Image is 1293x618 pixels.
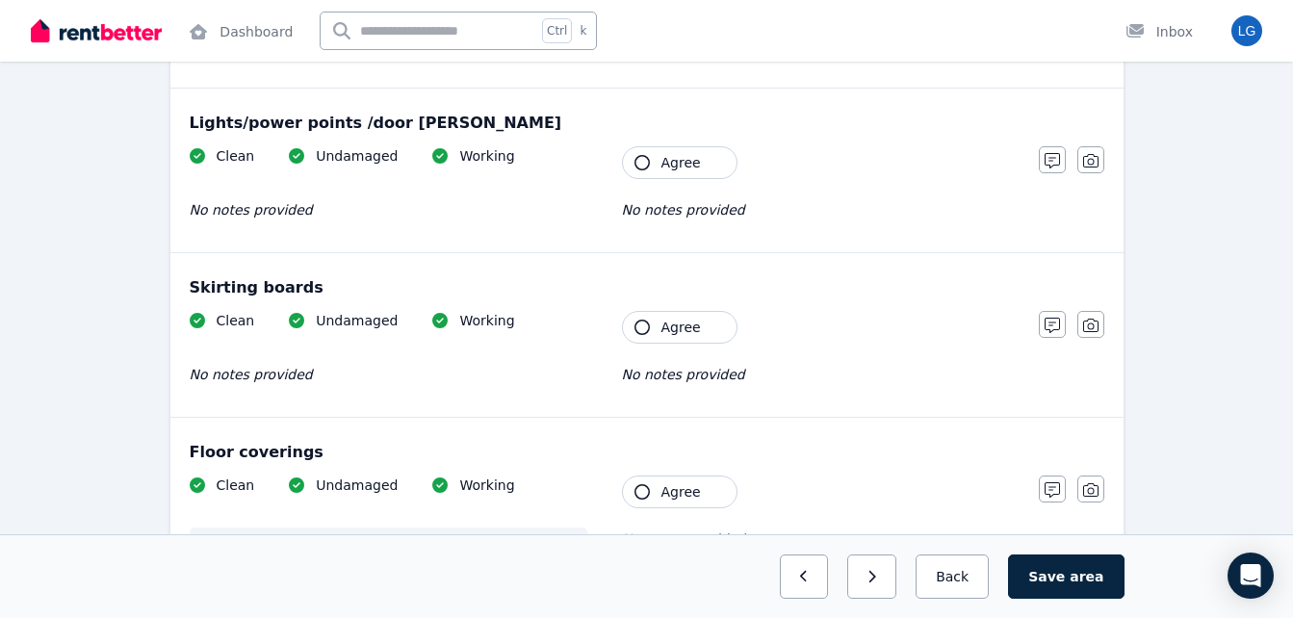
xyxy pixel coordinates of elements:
[622,311,737,344] button: Agree
[217,146,255,166] span: Clean
[1008,554,1124,599] button: Save area
[661,153,701,172] span: Agree
[1070,567,1103,586] span: area
[190,367,313,382] span: No notes provided
[31,16,162,45] img: RentBetter
[316,146,398,166] span: Undamaged
[316,311,398,330] span: Undamaged
[190,441,1104,464] div: Floor coverings
[217,476,255,495] span: Clean
[1228,553,1274,599] div: Open Intercom Messenger
[190,276,1104,299] div: Skirting boards
[622,146,737,179] button: Agree
[661,318,701,337] span: Agree
[459,146,514,166] span: Working
[459,311,514,330] span: Working
[1231,15,1262,46] img: Lili Gustinah
[217,311,255,330] span: Clean
[622,476,737,508] button: Agree
[459,476,514,495] span: Working
[190,202,313,218] span: No notes provided
[916,554,989,599] button: Back
[580,23,586,39] span: k
[1125,22,1193,41] div: Inbox
[316,476,398,495] span: Undamaged
[190,112,1104,135] div: Lights/power points /door [PERSON_NAME]
[661,482,701,502] span: Agree
[622,202,745,218] span: No notes provided
[542,18,572,43] span: Ctrl
[622,367,745,382] span: No notes provided
[622,531,745,547] span: No notes provided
